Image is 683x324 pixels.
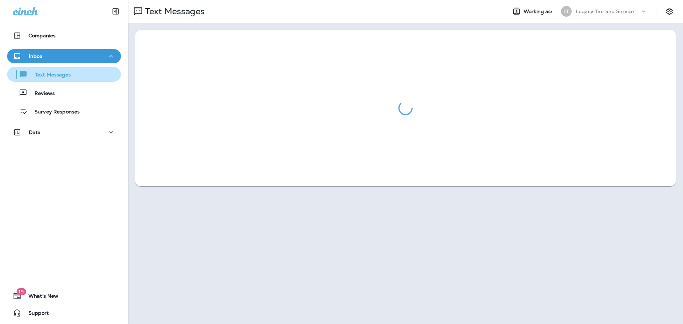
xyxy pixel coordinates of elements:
p: Inbox [29,53,42,59]
span: Working as: [524,9,554,15]
p: Text Messages [28,72,71,79]
button: Data [7,125,121,139]
p: Text Messages [142,6,205,17]
button: Text Messages [7,67,121,82]
button: Survey Responses [7,104,121,119]
button: Inbox [7,49,121,63]
p: Legacy Tire and Service [576,9,634,14]
span: What's New [21,293,58,302]
p: Companies [28,33,55,38]
button: Settings [663,5,676,18]
button: Support [7,306,121,320]
div: LT [561,6,572,17]
p: Survey Responses [27,109,80,116]
button: Collapse Sidebar [106,4,126,18]
button: Companies [7,28,121,43]
button: Reviews [7,85,121,100]
button: 19What's New [7,289,121,303]
span: Support [21,310,49,319]
p: Reviews [27,90,55,97]
span: 19 [16,288,26,295]
p: Data [29,129,41,135]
